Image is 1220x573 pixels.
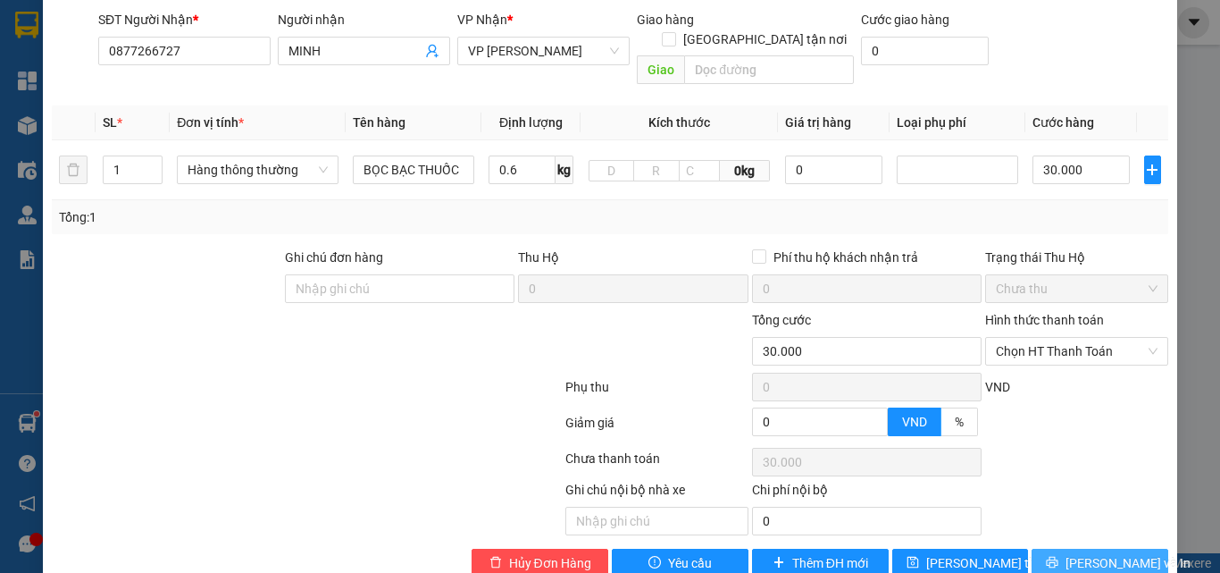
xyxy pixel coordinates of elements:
[183,53,328,72] strong: PHIẾU GỬI HÀNG
[902,415,927,429] span: VND
[425,44,439,58] span: user-add
[785,115,851,130] span: Giá trị hàng
[278,10,450,29] div: Người nhận
[1144,156,1161,184] button: plus
[59,207,472,227] div: Tổng: 1
[1046,556,1058,570] span: printer
[1065,553,1191,573] span: [PERSON_NAME] và In
[676,29,854,49] span: [GEOGRAPHIC_DATA] tận nơi
[637,55,684,84] span: Giao
[564,449,750,480] div: Chưa thanh toán
[19,28,103,112] img: logo
[985,313,1104,327] label: Hình thức thanh toán
[720,160,771,181] span: 0kg
[59,156,88,184] button: delete
[890,105,1025,140] th: Loại phụ phí
[509,553,591,573] span: Hủy Đơn Hàng
[565,507,748,535] input: Nhập ghi chú
[353,156,474,184] input: VD: Bàn, Ghế
[489,556,502,570] span: delete
[285,250,383,265] label: Ghi chú đơn hàng
[907,556,919,570] span: save
[564,377,750,409] div: Phụ thu
[1032,115,1094,130] span: Cước hàng
[996,275,1157,302] span: Chưa thu
[1145,163,1160,177] span: plus
[752,480,982,507] div: Chi phí nội bộ
[499,115,563,130] span: Định lượng
[518,250,559,265] span: Thu Hộ
[589,160,634,181] input: D
[565,480,748,507] div: Ghi chú nội bộ nhà xe
[773,556,785,570] span: plus
[564,413,750,444] div: Giảm giá
[985,380,1010,394] span: VND
[679,160,720,181] input: C
[197,75,313,88] strong: Hotline : 0889 23 23 23
[285,274,514,303] input: Ghi chú đơn hàng
[188,156,328,183] span: Hàng thông thường
[926,553,1069,573] span: [PERSON_NAME] thay đổi
[556,156,573,184] span: kg
[648,556,661,570] span: exclamation-circle
[996,338,1157,365] span: Chọn HT Thanh Toán
[861,13,949,27] label: Cước giao hàng
[985,248,1168,267] div: Trạng thái Thu Hộ
[861,37,989,65] input: Cước giao hàng
[177,92,335,109] strong: : [DOMAIN_NAME]
[684,55,854,84] input: Dọc đường
[98,10,271,29] div: SĐT Người Nhận
[177,115,244,130] span: Đơn vị tính
[134,30,377,49] strong: CÔNG TY TNHH VĨNH QUANG
[648,115,710,130] span: Kích thước
[353,115,405,130] span: Tên hàng
[468,38,619,64] span: VP LÊ HỒNG PHONG
[766,248,925,267] span: Phí thu hộ khách nhận trả
[103,115,117,130] span: SL
[792,553,868,573] span: Thêm ĐH mới
[637,13,694,27] span: Giao hàng
[668,553,712,573] span: Yêu cầu
[752,313,811,327] span: Tổng cước
[457,13,507,27] span: VP Nhận
[633,160,679,181] input: R
[177,95,219,108] span: Website
[955,415,964,429] span: %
